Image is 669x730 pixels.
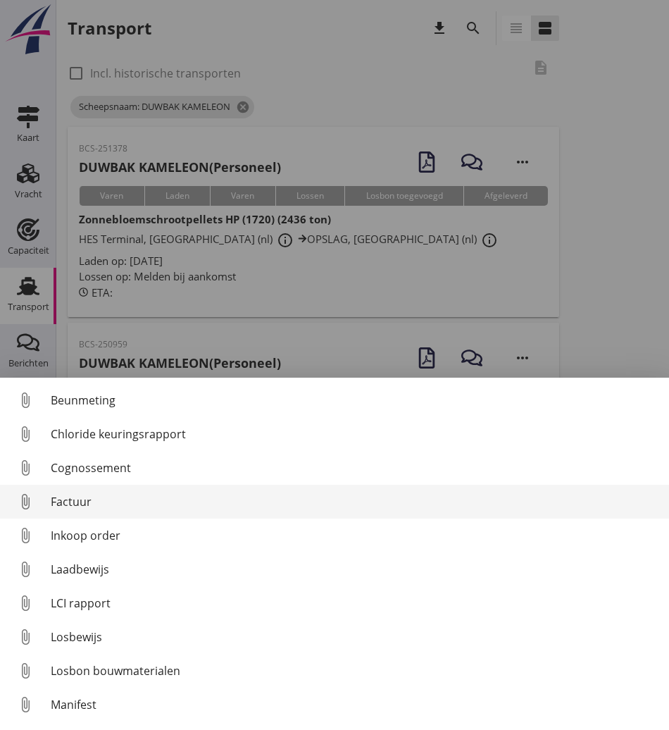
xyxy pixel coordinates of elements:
[51,459,658,476] div: Cognossement
[51,662,658,679] div: Losbon bouwmaterialen
[14,457,37,479] i: attach_file
[51,493,658,510] div: Factuur
[14,389,37,412] i: attach_file
[14,490,37,513] i: attach_file
[14,693,37,716] i: attach_file
[51,426,658,443] div: Chloride keuringsrapport
[51,561,658,578] div: Laadbewijs
[14,423,37,445] i: attach_file
[14,660,37,682] i: attach_file
[14,592,37,614] i: attach_file
[51,629,658,645] div: Losbewijs
[51,696,658,713] div: Manifest
[51,392,658,409] div: Beunmeting
[51,527,658,544] div: Inkoop order
[14,558,37,581] i: attach_file
[51,595,658,612] div: LCI rapport
[14,524,37,547] i: attach_file
[14,626,37,648] i: attach_file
